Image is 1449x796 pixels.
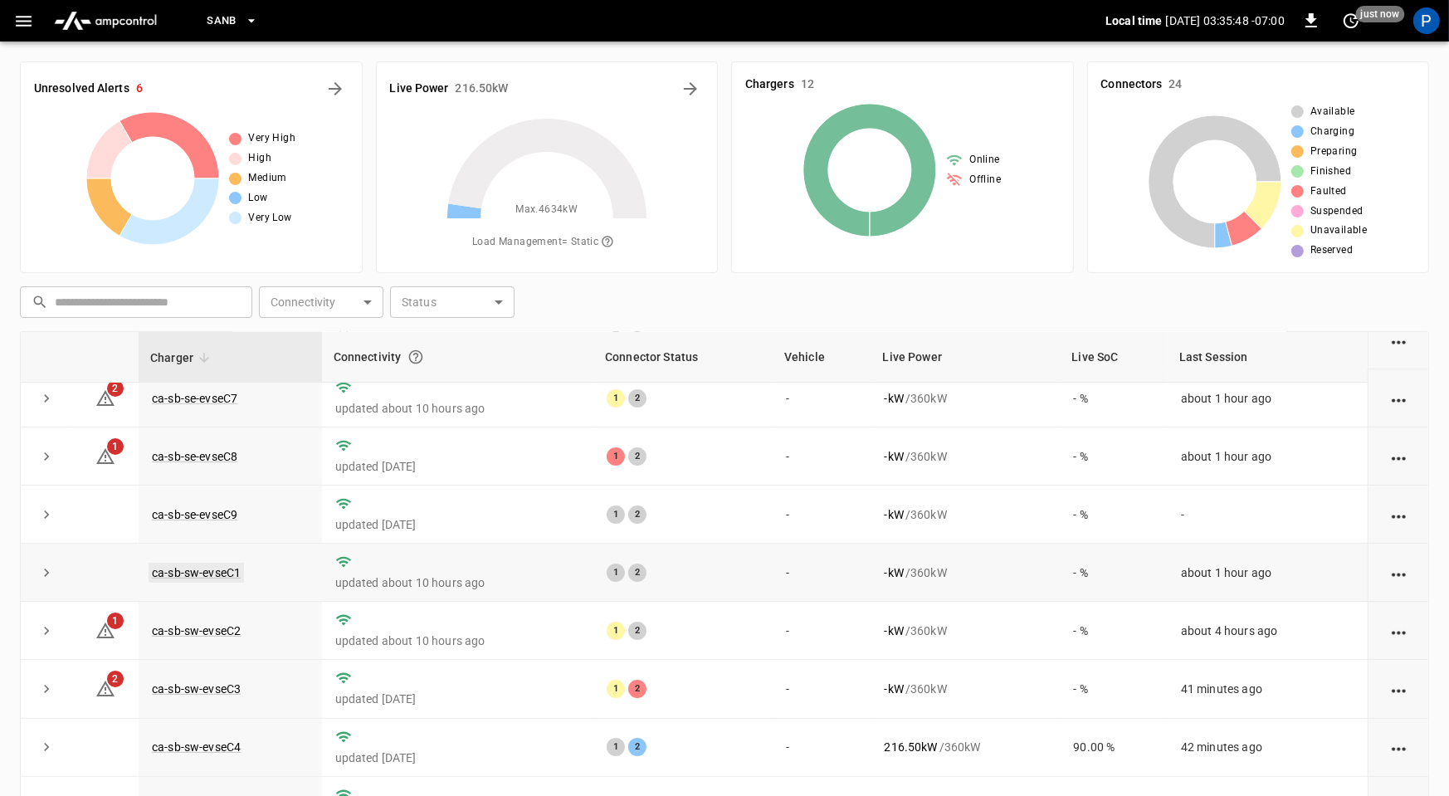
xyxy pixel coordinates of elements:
[628,622,646,640] div: 2
[885,390,904,407] p: - kW
[95,391,115,404] a: 2
[335,400,580,417] p: updated about 10 hours ago
[335,516,580,533] p: updated [DATE]
[136,80,143,98] h6: 6
[1310,242,1353,259] span: Reserved
[885,506,1047,523] div: / 360 kW
[335,458,580,475] p: updated [DATE]
[607,680,625,698] div: 1
[1168,602,1368,660] td: about 4 hours ago
[885,564,1047,581] div: / 360 kW
[200,5,265,37] button: SanB
[1105,12,1163,29] p: Local time
[1388,623,1409,639] div: action cell options
[107,613,124,629] span: 1
[871,332,1061,383] th: Live Power
[1310,203,1364,220] span: Suspended
[34,80,129,98] h6: Unresolved Alerts
[1168,332,1368,383] th: Last Session
[1388,390,1409,407] div: action cell options
[248,130,295,147] span: Very High
[335,574,580,591] p: updated about 10 hours ago
[607,505,625,524] div: 1
[1310,164,1351,180] span: Finished
[1388,739,1409,755] div: action cell options
[1060,602,1168,660] td: - %
[1168,719,1368,777] td: 42 minutes ago
[773,602,871,660] td: -
[1168,544,1368,602] td: about 1 hour ago
[593,332,773,383] th: Connector Status
[1310,104,1355,120] span: Available
[150,348,215,368] span: Charger
[1388,564,1409,581] div: action cell options
[401,342,431,372] button: Connection between the charger and our software.
[335,750,580,766] p: updated [DATE]
[607,564,625,582] div: 1
[107,671,124,687] span: 2
[335,691,580,707] p: updated [DATE]
[1166,12,1285,29] p: [DATE] 03:35:48 -07:00
[607,738,625,756] div: 1
[152,740,241,754] a: ca-sb-sw-evseC4
[1168,427,1368,486] td: about 1 hour ago
[472,228,621,256] span: Load Management = Static
[773,544,871,602] td: -
[334,342,582,372] div: Connectivity
[1413,7,1440,34] div: profile-icon
[628,738,646,756] div: 2
[1356,6,1405,22] span: just now
[885,739,1047,755] div: / 360 kW
[34,444,59,469] button: expand row
[1310,222,1367,239] span: Unavailable
[1101,76,1163,94] h6: Connectors
[773,660,871,718] td: -
[1168,369,1368,427] td: about 1 hour ago
[1060,719,1168,777] td: 90.00 %
[607,389,625,408] div: 1
[607,447,625,466] div: 1
[1388,448,1409,465] div: action cell options
[152,392,237,405] a: ca-sb-se-evseC7
[107,380,124,397] span: 2
[34,618,59,643] button: expand row
[95,623,115,637] a: 1
[152,508,237,521] a: ca-sb-se-evseC9
[773,427,871,486] td: -
[885,623,904,639] p: - kW
[107,438,124,455] span: 1
[1060,544,1168,602] td: - %
[248,190,267,207] span: Low
[335,632,580,649] p: updated about 10 hours ago
[34,676,59,701] button: expand row
[95,681,115,695] a: 2
[607,622,625,640] div: 1
[1060,427,1168,486] td: - %
[594,228,621,256] button: The system is using AmpEdge-configured limits for static load managment. Depending on your config...
[1060,332,1168,383] th: Live SoC
[773,332,871,383] th: Vehicle
[95,449,115,462] a: 1
[1388,506,1409,523] div: action cell options
[390,80,449,98] h6: Live Power
[773,369,871,427] td: -
[149,563,244,583] a: ca-sb-sw-evseC1
[1169,76,1183,94] h6: 24
[456,80,509,98] h6: 216.50 kW
[1060,486,1168,544] td: - %
[1310,124,1354,140] span: Charging
[773,719,871,777] td: -
[248,150,271,167] span: High
[885,564,904,581] p: - kW
[152,624,241,637] a: ca-sb-sw-evseC2
[628,680,646,698] div: 2
[1060,369,1168,427] td: - %
[1388,681,1409,697] div: action cell options
[745,76,794,94] h6: Chargers
[34,735,59,759] button: expand row
[152,682,241,696] a: ca-sb-sw-evseC3
[885,623,1047,639] div: / 360 kW
[1338,7,1364,34] button: set refresh interval
[885,506,904,523] p: - kW
[1388,332,1409,349] div: action cell options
